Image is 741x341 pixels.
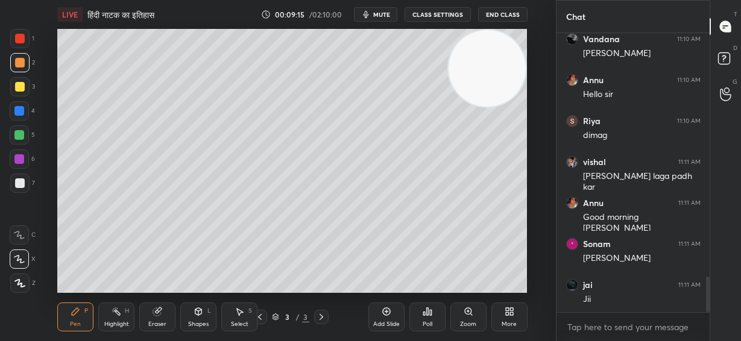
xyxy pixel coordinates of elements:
[583,293,701,305] div: Jii
[678,158,701,166] div: 11:11 AM
[148,321,166,327] div: Eraser
[583,116,601,127] h6: Riya
[248,308,252,314] div: S
[566,156,578,168] img: 9be2d43c2b92443598b499be43299d96.jpg
[296,313,300,321] div: /
[10,249,36,269] div: X
[354,7,397,22] button: mute
[10,149,35,169] div: 6
[460,321,476,327] div: Zoom
[583,170,701,193] div: [PERSON_NAME] laga padh kar
[583,211,701,234] div: Good morning [PERSON_NAME]
[566,197,578,209] img: 8e8ddc229cdc4386a9bb3eac2e75f96e.jpg
[566,115,578,127] img: 61b68b19d8ab46a2acb88d9ea9b08795.98562433_3
[677,117,701,125] div: 11:10 AM
[423,321,432,327] div: Poll
[87,9,154,20] h4: हिंदी नाटक का इतिहास
[734,10,737,19] p: T
[678,199,701,207] div: 11:11 AM
[104,321,129,327] div: Highlight
[10,225,36,245] div: C
[125,308,129,314] div: H
[583,130,701,142] div: dimag
[557,33,710,313] div: grid
[566,279,578,291] img: 2117a315495f4fda875455f445d7bcf5.jpg
[678,281,701,289] div: 11:11 AM
[583,75,604,86] h6: Annu
[677,36,701,43] div: 11:10 AM
[733,43,737,52] p: D
[583,34,620,45] h6: Vandana
[231,321,248,327] div: Select
[583,89,701,101] div: Hello sir
[373,321,400,327] div: Add Slide
[566,74,578,86] img: 8e8ddc229cdc4386a9bb3eac2e75f96e.jpg
[70,321,81,327] div: Pen
[84,308,88,314] div: P
[678,240,701,248] div: 11:11 AM
[583,198,604,208] h6: Annu
[10,274,36,293] div: Z
[566,33,578,45] img: ade9fd3c27fc400cb39a869192695d81.jpg
[677,77,701,84] div: 11:10 AM
[373,10,390,19] span: mute
[302,311,309,322] div: 3
[566,238,578,250] img: 66092927019a43b69c89fcb94fc9928b.jpg
[10,125,35,145] div: 5
[557,1,595,33] p: Chat
[405,7,471,22] button: CLASS SETTINGS
[282,313,294,321] div: 3
[583,157,606,167] h6: vishal
[583,252,701,264] div: [PERSON_NAME]
[478,7,528,22] button: End Class
[10,53,35,72] div: 2
[733,77,737,86] p: G
[10,174,35,193] div: 7
[583,48,701,60] div: [PERSON_NAME]
[57,7,83,22] div: LIVE
[502,321,517,327] div: More
[583,239,611,249] h6: Sonam
[10,77,35,96] div: 3
[188,321,209,327] div: Shapes
[10,29,34,48] div: 1
[10,101,35,120] div: 4
[583,280,593,290] h6: jai
[207,308,211,314] div: L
